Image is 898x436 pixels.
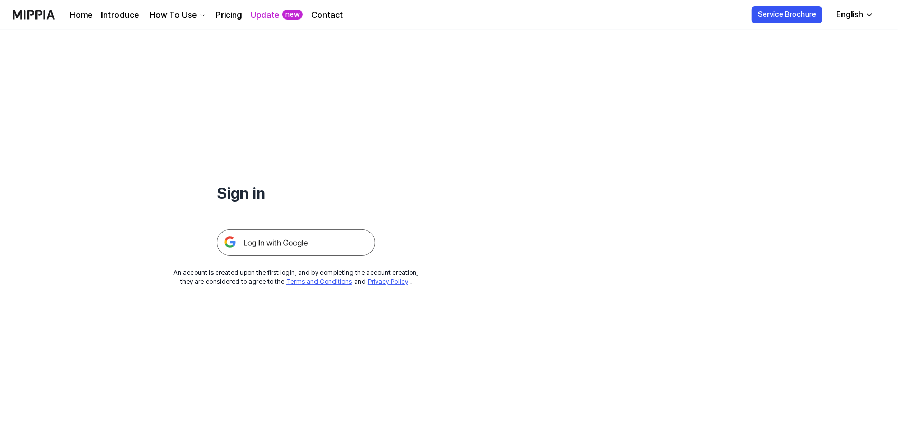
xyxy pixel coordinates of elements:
a: Privacy Policy [368,278,408,285]
a: Home [70,9,92,22]
button: Service Brochure [752,6,822,23]
img: 구글 로그인 버튼 [217,229,375,256]
h1: Sign in [217,182,375,204]
div: An account is created upon the first login, and by completing the account creation, they are cons... [174,268,419,286]
div: new [282,10,303,20]
a: Pricing [216,9,242,22]
a: Terms and Conditions [286,278,352,285]
a: Contact [311,9,343,22]
div: How To Use [147,9,199,22]
button: How To Use [147,9,207,22]
a: Update [251,9,279,22]
div: English [834,8,865,21]
a: Introduce [101,9,139,22]
button: English [828,4,880,25]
